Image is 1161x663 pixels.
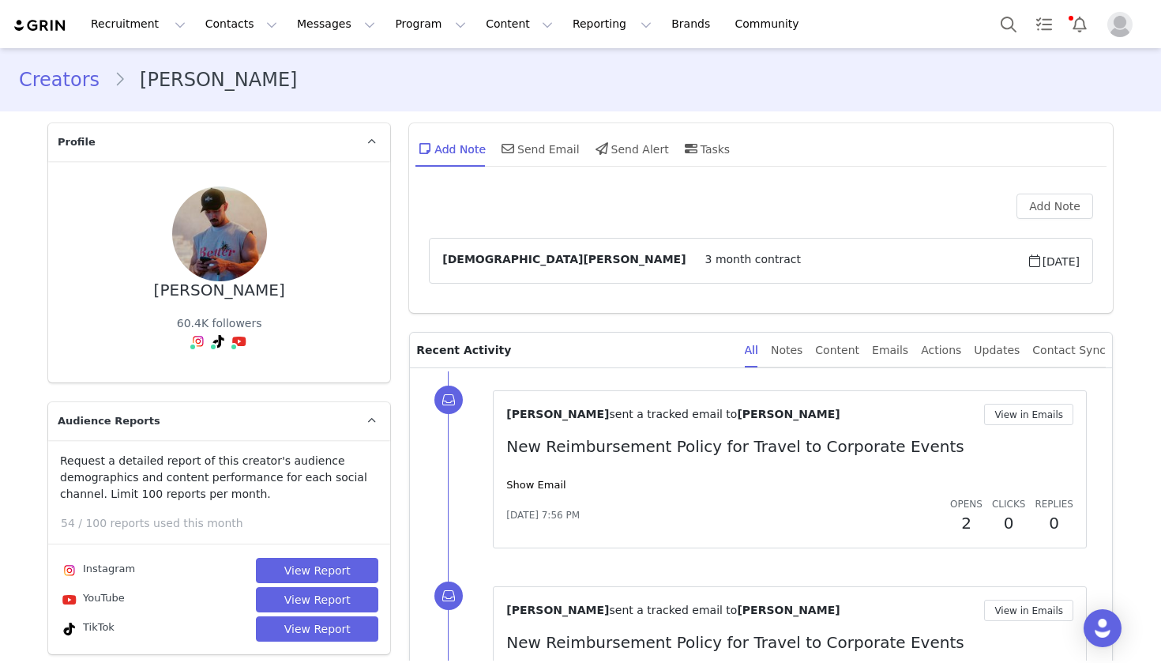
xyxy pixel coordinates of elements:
[6,6,538,128] body: Hey [PERSON_NAME], You have been accepted into the "September Launch" sponsorship! A new sponsors...
[1035,499,1073,510] span: Replies
[60,590,125,609] div: YouTube
[498,130,580,168] div: Send Email
[686,251,1027,270] span: 3 month contract
[172,186,267,281] img: fc6238f0-e991-4180-9d87-5f6339c9aa30.jpg
[771,333,802,368] div: Notes
[154,281,285,299] div: [PERSON_NAME]
[1027,6,1061,42] a: Tasks
[950,499,983,510] span: Opens
[13,18,68,33] img: grin logo
[1035,511,1073,535] h2: 0
[256,587,378,612] button: View Report
[1107,12,1133,37] img: placeholder-profile.jpg
[1098,12,1148,37] button: Profile
[992,511,1025,535] h2: 0
[415,130,486,168] div: Add Note
[1027,251,1080,270] span: [DATE]
[984,404,1073,425] button: View in Emails
[256,558,378,583] button: View Report
[416,333,731,367] p: Recent Activity
[63,564,76,577] img: instagram.svg
[737,408,840,420] span: [PERSON_NAME]
[81,6,195,42] button: Recruitment
[151,70,268,82] a: [URL][DOMAIN_NAME]
[442,251,686,270] span: [DEMOGRAPHIC_DATA][PERSON_NAME]
[177,315,262,332] div: 60.4K followers
[745,333,758,368] div: All
[506,435,1073,458] p: New Reimbursement Policy for Travel to Corporate Events
[192,335,205,348] img: instagram.svg
[921,333,961,368] div: Actions
[506,604,609,616] span: [PERSON_NAME]
[609,408,737,420] span: sent a tracked email to
[287,6,385,42] button: Messages
[737,604,840,616] span: [PERSON_NAME]
[592,130,669,168] div: Send Alert
[1062,6,1097,42] button: Notifications
[256,616,378,642] button: View Report
[662,6,724,42] a: Brands
[974,333,1020,368] div: Updates
[563,6,661,42] button: Reporting
[506,479,565,491] a: Show Email
[60,453,378,503] p: Request a detailed report of this creator's audience demographics and content performance for eac...
[60,620,115,639] div: TikTok
[726,6,816,42] a: Community
[682,130,731,168] div: Tasks
[872,333,908,368] div: Emails
[1032,333,1106,368] div: Contact Sync
[58,134,96,150] span: Profile
[196,6,287,42] button: Contacts
[1016,194,1093,219] button: Add Note
[950,511,983,535] h2: 2
[385,6,475,42] button: Program
[61,515,390,532] p: 54 / 100 reports used this month
[992,499,1025,510] span: Clicks
[609,604,737,616] span: sent a tracked email to
[476,6,562,42] button: Content
[815,333,859,368] div: Content
[991,6,1026,42] button: Search
[506,508,580,522] span: [DATE] 7:56 PM
[19,66,114,94] a: Creators
[1084,609,1122,647] div: Open Intercom Messenger
[60,561,135,580] div: Instagram
[58,413,160,429] span: Audience Reports
[506,631,1073,654] p: New Reimbursement Policy for Travel to Corporate Events
[984,600,1073,621] button: View in Emails
[506,408,609,420] span: [PERSON_NAME]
